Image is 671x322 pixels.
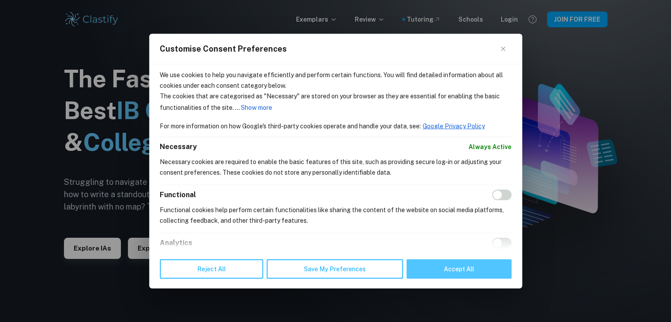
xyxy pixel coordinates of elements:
[149,34,522,288] div: Customise Consent Preferences
[492,190,511,200] input: Enable Functional
[501,44,511,54] button: Close
[160,190,196,200] button: Functional
[469,142,511,152] span: Always Active
[240,101,273,114] button: Show more
[160,157,511,178] p: Necessary cookies are required to enable the basic features of this site, such as providing secur...
[160,91,511,114] p: The cookies that are categorised as "Necessary" are stored on your browser as they are essential ...
[160,142,197,152] button: Necessary
[406,259,511,278] button: Accept All
[422,122,485,130] a: Google Privacy Policy
[160,44,287,54] span: Customise Consent Preferences
[160,259,263,278] button: Reject All
[266,259,403,278] button: Save My Preferences
[160,121,511,131] p: For more information on how Google's third-party cookies operate and handle your data, see:
[501,47,505,51] img: Close
[160,70,511,91] p: We use cookies to help you navigate efficiently and perform certain functions. You will find deta...
[160,205,511,226] p: Functional cookies help perform certain functionalities like sharing the content of the website o...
